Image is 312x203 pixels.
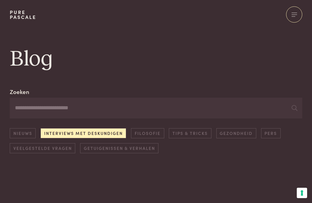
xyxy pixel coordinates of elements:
a: Getuigenissen & Verhalen [80,143,158,153]
a: Tips & Tricks [169,128,211,138]
button: Uw voorkeuren voor toestemming voor trackingtechnologieën [297,188,307,198]
a: Interviews met deskundigen [41,128,126,138]
label: Zoeken [10,87,29,96]
a: PurePascale [10,10,36,20]
a: Veelgestelde vragen [10,143,75,153]
a: Filosofie [131,128,164,138]
a: Gezondheid [216,128,256,138]
a: Pers [261,128,281,138]
h1: Blog [10,45,302,73]
a: Nieuws [10,128,36,138]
